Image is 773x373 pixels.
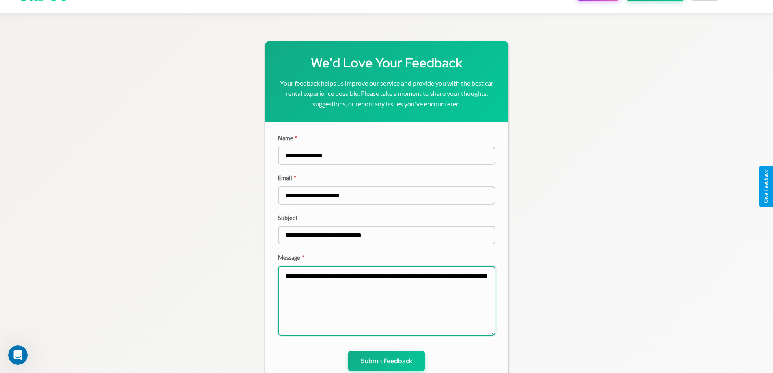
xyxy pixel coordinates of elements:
[278,135,495,142] label: Name
[278,54,495,71] h1: We'd Love Your Feedback
[278,254,495,261] label: Message
[278,78,495,109] p: Your feedback helps us improve our service and provide you with the best car rental experience po...
[348,351,425,371] button: Submit Feedback
[763,170,769,203] div: Give Feedback
[8,345,28,365] iframe: Intercom live chat
[278,214,495,221] label: Subject
[278,175,495,181] label: Email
